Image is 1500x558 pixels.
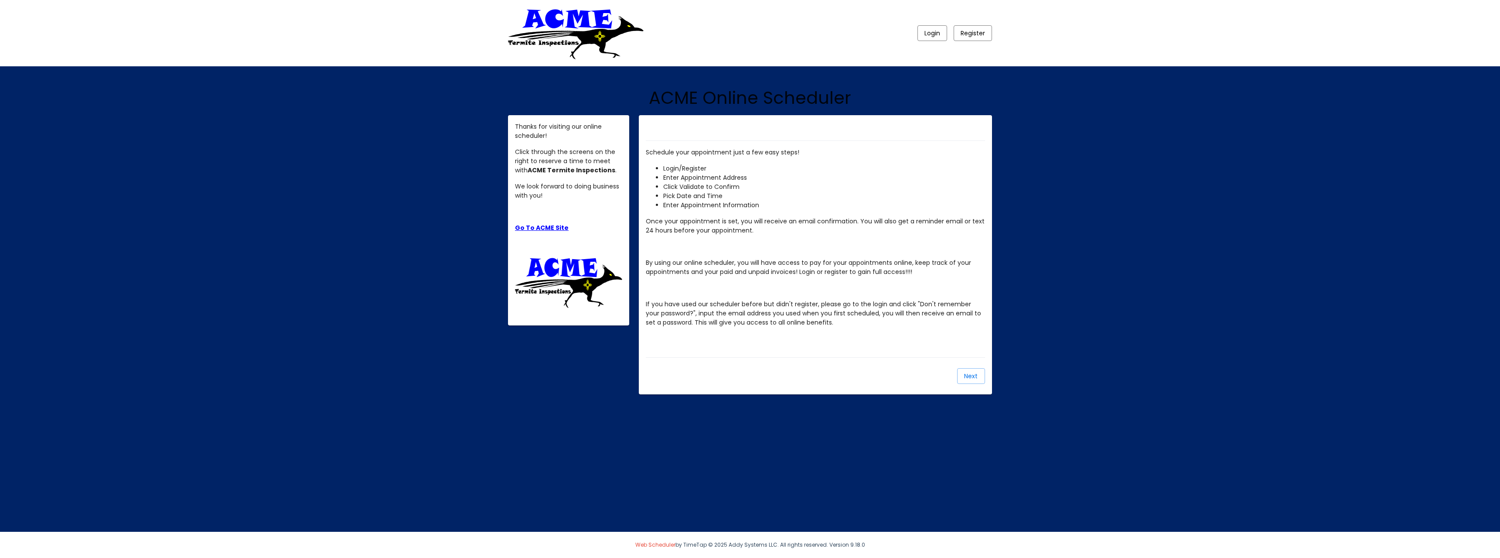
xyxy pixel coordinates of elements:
[501,532,999,558] div: by TimeTap © 2025 Addy Systems LLC. All rights reserved. Version 9.18.0
[924,29,940,38] span: Login
[961,29,985,38] span: Register
[646,258,985,277] p: By using our online scheduler, you will have access to pay for your appointments online, keep tra...
[917,25,947,41] button: Login
[663,182,985,192] li: Click Validate to Confirm
[515,147,622,175] p: Click through the screens on the right to reserve a time to meet with .
[515,223,569,232] a: Go To ACME Site
[964,372,978,380] span: Next
[663,164,985,173] li: Login/Register
[663,201,985,210] li: Enter Appointment Information
[646,148,985,157] p: Schedule your appointment just a few easy steps!
[508,87,992,108] h1: ACME Online Scheduler
[515,256,622,308] img: ttu_4460907765809774511.png
[646,300,985,327] p: If you have used our scheduler before but didn't register, please go to the login and click "Don'...
[663,173,985,182] li: Enter Appointment Address
[635,541,675,548] a: Web Scheduler
[528,166,615,175] strong: ACME Termite Inspections
[646,217,985,235] p: Once your appointment is set, you will receive an email confirmation. You will also get a reminde...
[515,182,622,200] p: We look forward to doing business with you!
[957,368,985,384] button: Next
[663,192,985,201] li: Pick Date and Time
[515,122,622,140] p: Thanks for visiting our online scheduler!
[954,25,992,41] button: Register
